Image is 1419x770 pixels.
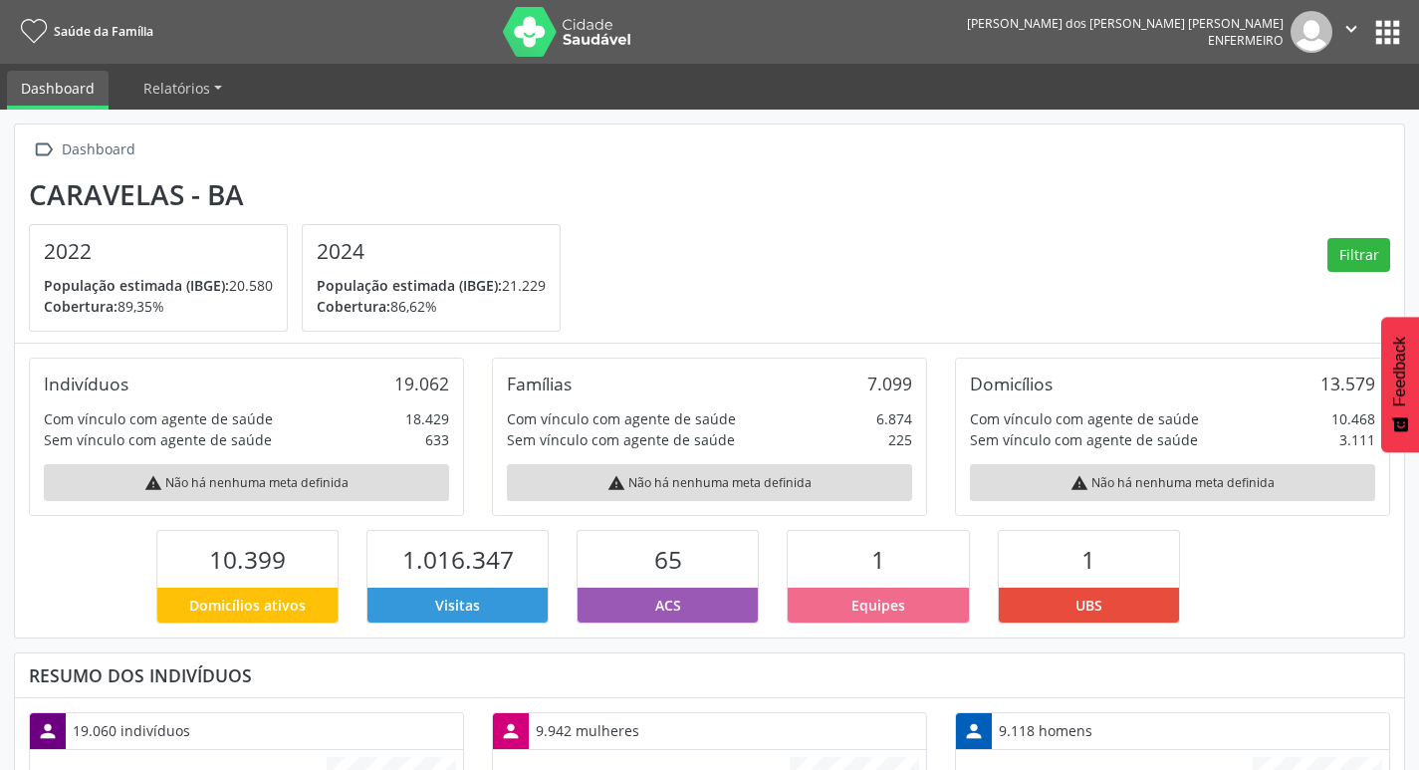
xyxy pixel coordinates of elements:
div: Com vínculo com agente de saúde [507,408,736,429]
div: 10.468 [1331,408,1375,429]
div: Dashboard [58,135,138,164]
p: 89,35% [44,296,273,317]
span: Visitas [435,595,480,616]
span: Cobertura: [317,297,390,316]
span: 1.016.347 [402,543,514,576]
p: 86,62% [317,296,546,317]
a: Relatórios [129,71,236,106]
span: 1 [871,543,885,576]
div: Indivíduos [44,373,128,394]
div: Com vínculo com agente de saúde [970,408,1199,429]
span: Relatórios [143,79,210,98]
span: 65 [654,543,682,576]
i:  [1340,18,1362,40]
a: Saúde da Família [14,15,153,48]
span: População estimada (IBGE): [317,276,502,295]
span: Saúde da Família [54,23,153,40]
div: 225 [888,429,912,450]
div: Resumo dos indivíduos [29,664,1390,686]
span: Enfermeiro [1208,32,1284,49]
span: População estimada (IBGE): [44,276,229,295]
span: ACS [655,595,681,616]
button:  [1332,11,1370,53]
div: Não há nenhuma meta definida [507,464,912,501]
div: Não há nenhuma meta definida [970,464,1375,501]
div: 3.111 [1339,429,1375,450]
div: 7.099 [867,373,912,394]
span: Cobertura: [44,297,118,316]
div: 19.060 indivíduos [66,713,197,748]
div: Com vínculo com agente de saúde [44,408,273,429]
span: Domicílios ativos [189,595,306,616]
i: warning [1070,474,1088,492]
i: warning [144,474,162,492]
button: Filtrar [1327,238,1390,272]
img: img [1291,11,1332,53]
i:  [29,135,58,164]
div: Não há nenhuma meta definida [44,464,449,501]
h4: 2022 [44,239,273,264]
a:  Dashboard [29,135,138,164]
span: UBS [1075,595,1102,616]
div: 13.579 [1320,373,1375,394]
p: 21.229 [317,275,546,296]
button: apps [1370,15,1405,50]
div: Caravelas - BA [29,178,575,211]
h4: 2024 [317,239,546,264]
i: person [963,720,985,742]
span: 10.399 [209,543,286,576]
i: warning [607,474,625,492]
i: person [500,720,522,742]
div: 9.942 mulheres [529,713,646,748]
div: [PERSON_NAME] dos [PERSON_NAME] [PERSON_NAME] [967,15,1284,32]
span: 1 [1081,543,1095,576]
div: 6.874 [876,408,912,429]
div: 18.429 [405,408,449,429]
span: Equipes [851,595,905,616]
div: Sem vínculo com agente de saúde [970,429,1198,450]
div: 19.062 [394,373,449,394]
p: 20.580 [44,275,273,296]
a: Dashboard [7,71,109,110]
div: Domicílios [970,373,1053,394]
span: Feedback [1391,337,1409,406]
div: Sem vínculo com agente de saúde [44,429,272,450]
div: 633 [425,429,449,450]
div: Famílias [507,373,572,394]
button: Feedback - Mostrar pesquisa [1381,317,1419,452]
div: 9.118 homens [992,713,1099,748]
div: Sem vínculo com agente de saúde [507,429,735,450]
